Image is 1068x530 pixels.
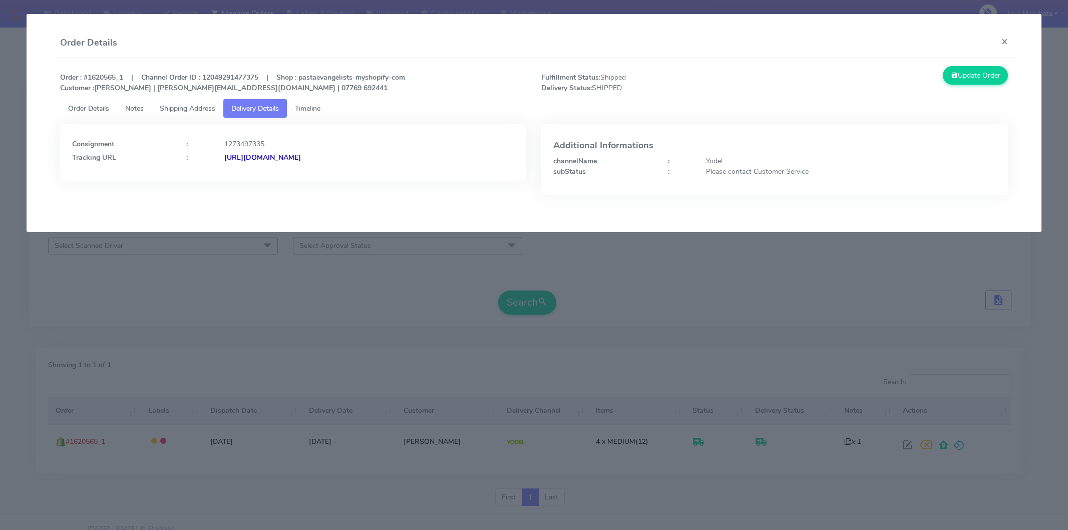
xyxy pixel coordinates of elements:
ul: Tabs [60,99,1008,118]
button: Update Order [943,66,1008,85]
strong: Customer : [60,83,94,93]
div: Please contact Customer Service [698,166,1003,177]
span: Shipping Address [160,104,215,113]
strong: Consignment [72,139,114,149]
span: Delivery Details [231,104,279,113]
strong: : [668,167,669,176]
strong: : [186,153,188,162]
strong: subStatus [553,167,586,176]
span: Shipped SHIPPED [534,72,775,93]
strong: : [668,156,669,166]
span: Timeline [295,104,320,113]
div: 1273497335 [217,139,522,149]
span: Order Details [68,104,109,113]
strong: Fulfillment Status: [541,73,600,82]
div: Yodel [698,156,1003,166]
span: Notes [125,104,144,113]
strong: : [186,139,188,149]
h4: Additional Informations [553,141,996,151]
strong: [URL][DOMAIN_NAME] [224,153,301,162]
strong: Order : #1620565_1 | Channel Order ID : 12049291477375 | Shop : pastaevangelists-myshopify-com [P... [60,73,405,93]
strong: channelName [553,156,597,166]
strong: Delivery Status: [541,83,592,93]
strong: Tracking URL [72,153,116,162]
h4: Order Details [60,36,117,50]
button: Close [993,28,1016,55]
